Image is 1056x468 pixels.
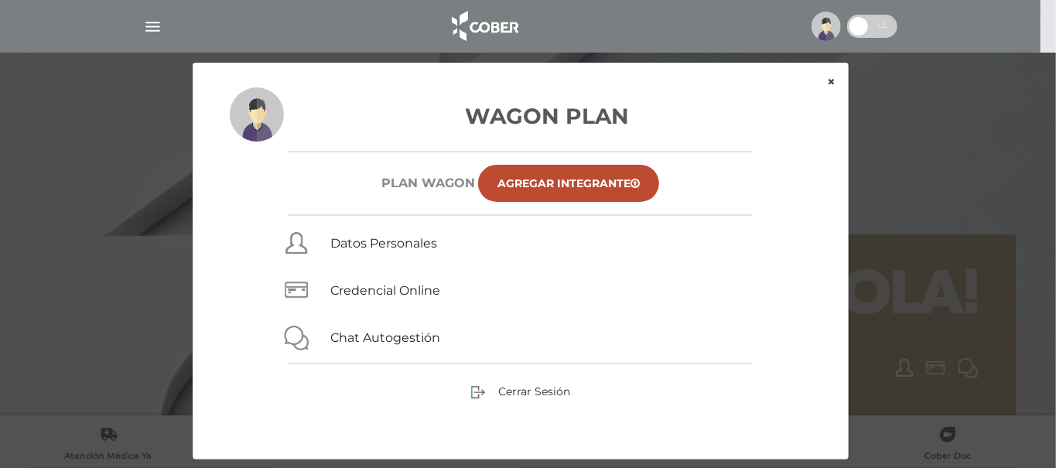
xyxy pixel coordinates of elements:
a: Chat Autogestión [331,330,441,345]
button: × [815,63,849,101]
a: Datos Personales [331,236,438,251]
img: sign-out.png [470,384,486,400]
img: Cober_menu-lines-white.svg [143,17,162,36]
a: Cerrar Sesión [470,384,570,398]
img: logo_cober_home-white.png [443,8,525,45]
h6: Plan WAGON [381,176,475,190]
img: profile-placeholder.svg [230,87,284,142]
a: Credencial Online [331,283,441,298]
span: Cerrar Sesión [498,384,570,398]
img: profile-placeholder.svg [812,12,841,41]
h3: Wagon Plan [230,100,812,132]
a: Agregar Integrante [478,165,659,202]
